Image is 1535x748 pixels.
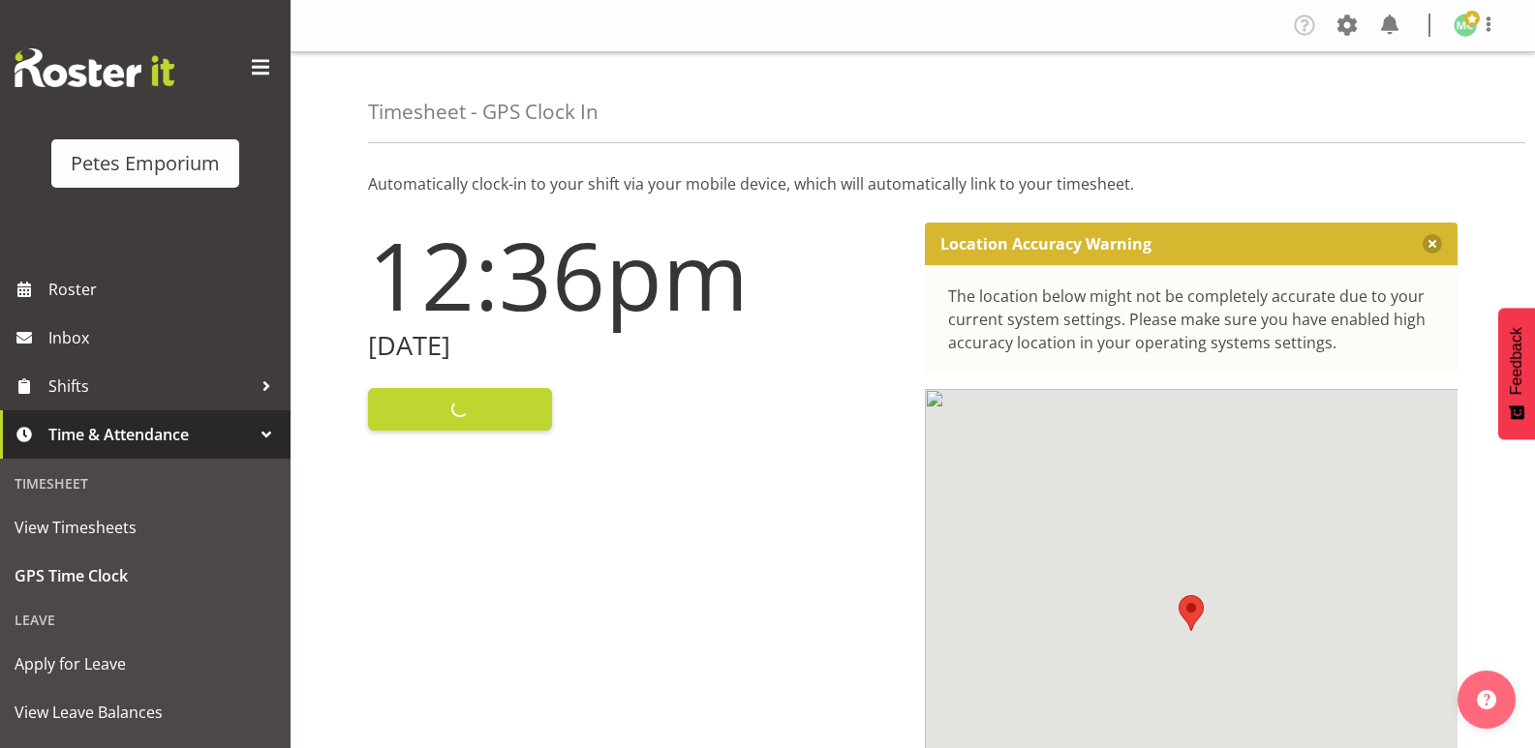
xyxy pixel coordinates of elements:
[48,420,252,449] span: Time & Attendance
[48,323,281,352] span: Inbox
[368,331,902,361] h2: [DATE]
[15,48,174,87] img: Rosterit website logo
[48,275,281,304] span: Roster
[5,464,286,503] div: Timesheet
[15,649,276,678] span: Apply for Leave
[5,640,286,688] a: Apply for Leave
[368,101,599,123] h4: Timesheet - GPS Clock In
[5,552,286,600] a: GPS Time Clock
[368,223,902,327] h1: 12:36pm
[5,503,286,552] a: View Timesheets
[15,561,276,590] span: GPS Time Clock
[1498,308,1535,439] button: Feedback - Show survey
[71,149,220,178] div: Petes Emporium
[940,234,1151,254] p: Location Accuracy Warning
[15,513,276,542] span: View Timesheets
[368,172,1458,195] p: Automatically clock-in to your shift via your mobile device, which will automatically link to you...
[1508,327,1525,395] span: Feedback
[5,688,286,736] a: View Leave Balances
[1477,690,1496,709] img: help-xxl-2.png
[48,372,252,401] span: Shifts
[15,698,276,727] span: View Leave Balances
[5,600,286,640] div: Leave
[948,284,1435,354] div: The location below might not be completely accurate due to your current system settings. Please m...
[1454,14,1477,37] img: melissa-cowen2635.jpg
[1423,234,1442,254] button: Close message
